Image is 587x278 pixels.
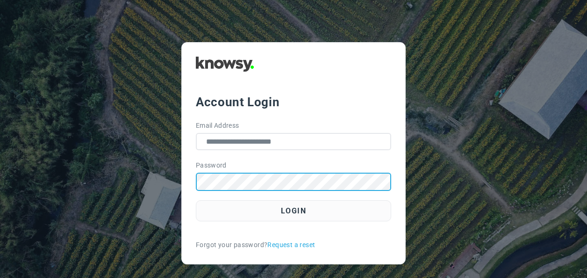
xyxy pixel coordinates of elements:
[196,121,239,131] label: Email Address
[196,200,391,221] button: Login
[196,240,391,250] div: Forgot your password?
[196,161,227,170] label: Password
[267,240,315,250] a: Request a reset
[196,94,391,110] div: Account Login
